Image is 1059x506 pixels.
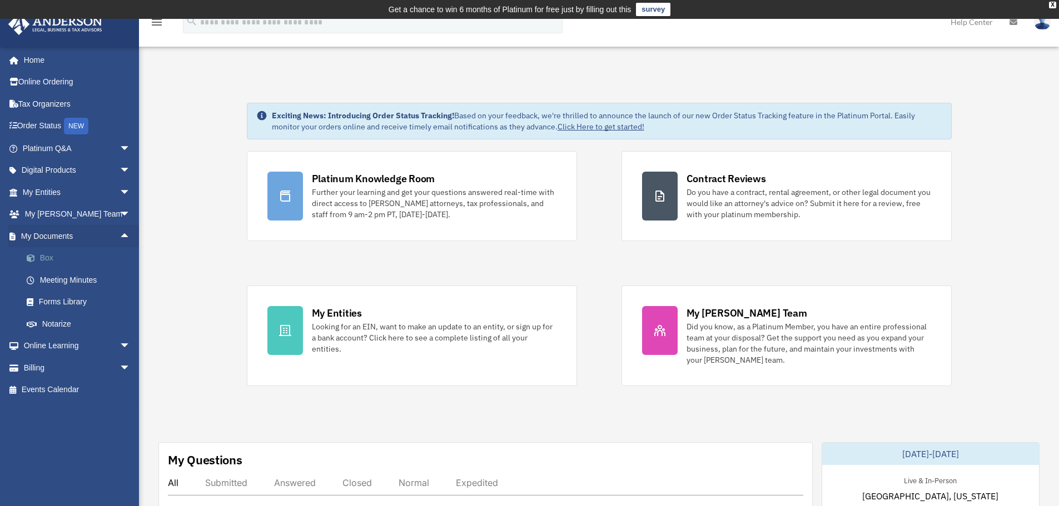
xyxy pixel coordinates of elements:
[120,159,142,182] span: arrow_drop_down
[687,187,931,220] div: Do you have a contract, rental agreement, or other legal document you would like an attorney's ad...
[8,71,147,93] a: Online Ordering
[16,269,147,291] a: Meeting Minutes
[399,477,429,488] div: Normal
[8,159,147,182] a: Digital Productsarrow_drop_down
[64,118,88,134] div: NEW
[687,321,931,365] div: Did you know, as a Platinum Member, you have an entire professional team at your disposal? Get th...
[687,306,807,320] div: My [PERSON_NAME] Team
[822,443,1039,465] div: [DATE]-[DATE]
[8,225,147,247] a: My Documentsarrow_drop_up
[168,452,242,468] div: My Questions
[247,151,577,241] a: Platinum Knowledge Room Further your learning and get your questions answered real-time with dire...
[312,321,556,354] div: Looking for an EIN, want to make an update to an entity, or sign up for a bank account? Click her...
[8,93,147,115] a: Tax Organizers
[8,137,147,159] a: Platinum Q&Aarrow_drop_down
[8,357,147,379] a: Billingarrow_drop_down
[8,379,147,401] a: Events Calendar
[687,172,766,186] div: Contract Reviews
[274,477,316,488] div: Answered
[120,137,142,160] span: arrow_drop_down
[150,19,163,29] a: menu
[622,285,952,386] a: My [PERSON_NAME] Team Did you know, as a Platinum Member, you have an entire professional team at...
[389,3,632,16] div: Get a chance to win 6 months of Platinum for free just by filling out this
[636,3,670,16] a: survey
[8,115,147,138] a: Order StatusNEW
[342,477,372,488] div: Closed
[312,306,362,320] div: My Entities
[120,203,142,226] span: arrow_drop_down
[120,181,142,204] span: arrow_drop_down
[120,335,142,358] span: arrow_drop_down
[312,187,556,220] div: Further your learning and get your questions answered real-time with direct access to [PERSON_NAM...
[456,477,498,488] div: Expedited
[895,474,966,485] div: Live & In-Person
[120,225,142,248] span: arrow_drop_up
[312,172,435,186] div: Platinum Knowledge Room
[272,111,454,121] strong: Exciting News: Introducing Order Status Tracking!
[247,285,577,386] a: My Entities Looking for an EIN, want to make an update to an entity, or sign up for a bank accoun...
[558,122,644,132] a: Click Here to get started!
[8,49,142,71] a: Home
[205,477,247,488] div: Submitted
[16,313,147,335] a: Notarize
[16,291,147,313] a: Forms Library
[622,151,952,241] a: Contract Reviews Do you have a contract, rental agreement, or other legal document you would like...
[1034,14,1051,30] img: User Pic
[8,203,147,226] a: My [PERSON_NAME] Teamarrow_drop_down
[5,13,106,35] img: Anderson Advisors Platinum Portal
[16,247,147,269] a: Box
[150,16,163,29] i: menu
[186,15,198,27] i: search
[272,110,942,132] div: Based on your feedback, we're thrilled to announce the launch of our new Order Status Tracking fe...
[862,489,998,503] span: [GEOGRAPHIC_DATA], [US_STATE]
[8,181,147,203] a: My Entitiesarrow_drop_down
[168,477,178,488] div: All
[120,357,142,379] span: arrow_drop_down
[8,335,147,357] a: Online Learningarrow_drop_down
[1049,2,1056,8] div: close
